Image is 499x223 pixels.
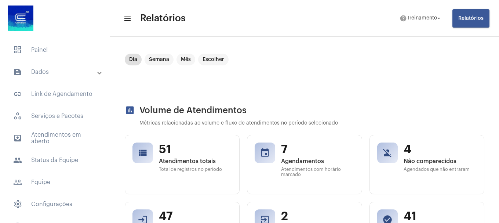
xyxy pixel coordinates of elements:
[138,148,148,158] mat-icon: view_list
[198,54,229,65] mat-chip: Escolher
[159,167,232,172] span: Total de registros no período
[123,14,131,23] mat-icon: sidenav icon
[260,148,270,158] mat-icon: event
[7,151,102,169] span: Status da Equipe
[404,143,477,157] span: 4
[452,9,489,28] button: Relatórios
[125,105,484,115] h2: Volume de Atendimentos
[140,12,186,24] span: Relatórios
[139,121,484,126] p: Métricas relacionadas ao volume e fluxo de atendimentos no período selecionado
[13,200,22,209] span: sidenav icon
[176,54,195,65] mat-chip: Mês
[407,16,437,21] span: Treinamento
[7,195,102,213] span: Configurações
[13,134,22,143] mat-icon: sidenav icon
[13,90,22,98] mat-icon: sidenav icon
[13,46,22,54] span: sidenav icon
[400,15,407,22] mat-icon: help
[281,167,354,177] span: Atendimentos com horário marcado
[436,15,442,22] mat-icon: arrow_drop_down
[7,41,102,59] span: Painel
[159,158,232,165] span: Atendimentos totais
[7,129,102,147] span: Atendimentos em aberto
[458,16,484,21] span: Relatórios
[404,167,477,172] span: Agendados que não entraram
[13,178,22,187] mat-icon: sidenav icon
[404,158,477,165] span: Não comparecidos
[4,63,110,81] mat-expansion-panel-header: sidenav iconDados
[125,105,135,115] mat-icon: assessment
[7,107,102,125] span: Serviços e Pacotes
[7,85,102,103] span: Link de Agendamento
[382,148,393,158] mat-icon: person_off
[13,112,22,121] span: sidenav icon
[281,143,354,157] span: 7
[145,54,174,65] mat-chip: Semana
[13,68,98,76] mat-panel-title: Dados
[159,143,232,157] span: 51
[13,156,22,165] mat-icon: sidenav icon
[7,173,102,191] span: Equipe
[13,68,22,76] mat-icon: sidenav icon
[6,4,35,33] img: d4669ae0-8c07-2337-4f67-34b0df7f5ae4.jpeg
[395,11,447,26] button: Treinamento
[125,54,142,65] mat-chip: Dia
[281,158,354,165] span: Agendamentos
